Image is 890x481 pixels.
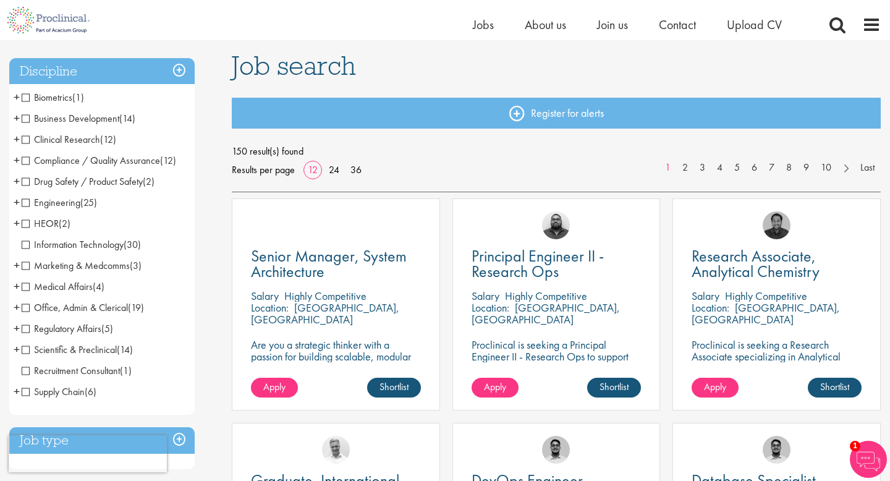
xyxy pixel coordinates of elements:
a: Senior Manager, System Architecture [251,249,421,279]
span: Marketing & Medcomms [22,259,142,272]
a: 2 [676,161,694,175]
span: Recruitment Consultant [22,364,120,377]
span: Information Technology [22,238,141,251]
span: Biometrics [22,91,72,104]
span: Job search [232,49,356,82]
a: 4 [711,161,729,175]
span: Recruitment Consultant [22,364,132,377]
a: Apply [251,378,298,398]
span: Join us [597,17,628,33]
img: Timothy Deschamps [542,436,570,464]
span: Marketing & Medcomms [22,259,130,272]
a: 10 [815,161,837,175]
p: Proclinical is seeking a Research Associate specializing in Analytical Chemistry for a contract r... [692,339,862,398]
a: Research Associate, Analytical Chemistry [692,249,862,279]
a: Shortlist [367,378,421,398]
span: Compliance / Quality Assurance [22,154,176,167]
span: Clinical Research [22,133,100,146]
p: [GEOGRAPHIC_DATA], [GEOGRAPHIC_DATA] [472,300,620,326]
span: Results per page [232,161,295,179]
a: 5 [728,161,746,175]
img: Ashley Bennett [542,211,570,239]
span: Location: [692,300,729,315]
span: (4) [93,280,104,293]
span: + [14,277,20,296]
span: Information Technology [22,238,124,251]
span: + [14,319,20,338]
p: [GEOGRAPHIC_DATA], [GEOGRAPHIC_DATA] [692,300,840,326]
span: (2) [59,217,70,230]
a: Shortlist [808,378,862,398]
span: + [14,172,20,190]
a: Principal Engineer II - Research Ops [472,249,642,279]
a: Contact [659,17,696,33]
span: (2) [143,175,155,188]
span: + [14,193,20,211]
iframe: reCAPTCHA [9,435,167,472]
span: 1 [850,441,860,451]
span: Medical Affairs [22,280,93,293]
span: 150 result(s) found [232,142,881,161]
span: Engineering [22,196,80,209]
a: Last [854,161,881,175]
span: (12) [100,133,116,146]
span: Salary [251,289,279,303]
span: + [14,256,20,275]
img: Joshua Bye [322,436,350,464]
span: Jobs [473,17,494,33]
span: + [14,109,20,127]
a: 7 [763,161,781,175]
a: 6 [745,161,763,175]
p: [GEOGRAPHIC_DATA], [GEOGRAPHIC_DATA] [251,300,399,326]
span: Apply [484,380,506,393]
a: 3 [693,161,711,175]
span: HEOR [22,217,70,230]
span: + [14,214,20,232]
span: Location: [251,300,289,315]
span: Scientific & Preclinical [22,343,133,356]
span: About us [525,17,566,33]
span: Office, Admin & Clerical [22,301,128,314]
span: Supply Chain [22,385,96,398]
span: (19) [128,301,144,314]
span: (14) [119,112,135,125]
img: Mike Raletz [763,211,790,239]
span: + [14,298,20,317]
span: (6) [85,385,96,398]
span: (5) [101,322,113,335]
img: Timothy Deschamps [763,436,790,464]
span: (3) [130,259,142,272]
a: 36 [346,163,366,176]
span: + [14,340,20,359]
span: Drug Safety / Product Safety [22,175,143,188]
p: Highly Competitive [725,289,807,303]
span: Supply Chain [22,385,85,398]
span: Apply [704,380,726,393]
span: Location: [472,300,509,315]
span: Senior Manager, System Architecture [251,245,407,282]
span: Medical Affairs [22,280,104,293]
span: Upload CV [727,17,782,33]
span: + [14,151,20,169]
span: Biometrics [22,91,84,104]
a: Apply [472,378,519,398]
span: Research Associate, Analytical Chemistry [692,245,820,282]
span: (1) [120,364,132,377]
span: Clinical Research [22,133,116,146]
span: Apply [263,380,286,393]
h3: Job type [9,427,195,454]
a: Register for alerts [232,98,881,129]
span: Salary [472,289,499,303]
p: Are you a strategic thinker with a passion for building scalable, modular technology platforms? [251,339,421,374]
p: Highly Competitive [284,289,367,303]
a: 1 [659,161,677,175]
h3: Discipline [9,58,195,85]
span: Regulatory Affairs [22,322,101,335]
span: Compliance / Quality Assurance [22,154,160,167]
a: 12 [303,163,322,176]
